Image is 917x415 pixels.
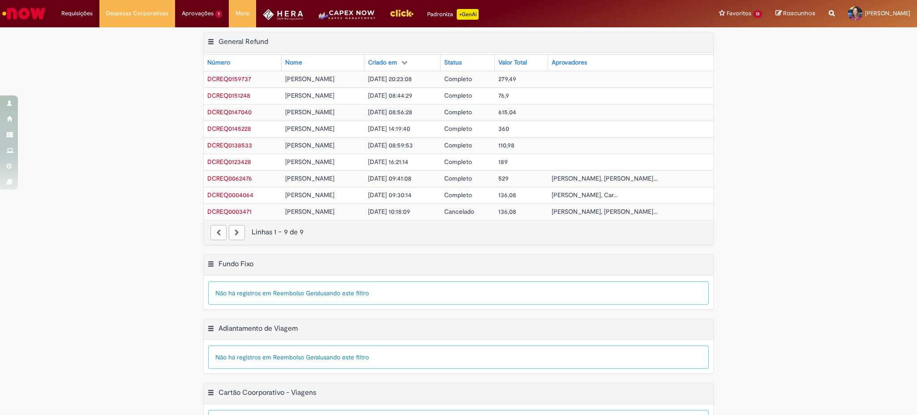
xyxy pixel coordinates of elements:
span: Completo [444,125,472,133]
div: Aprovadores [552,58,587,67]
span: [DATE] 08:59:53 [368,141,413,149]
span: More [236,9,249,18]
a: Rascunhos [776,9,815,18]
p: +GenAi [457,9,479,20]
span: DCREQ0159737 [207,75,251,83]
span: [PERSON_NAME] [285,141,334,149]
div: Número [207,58,230,67]
h2: Adiantamento de Viagem [219,324,298,333]
h2: Cartão Coorporativo - Viagens [219,388,316,397]
span: 136,08 [498,191,516,199]
button: Fundo Fixo Menu de contexto [207,259,214,271]
img: click_logo_yellow_360x200.png [390,6,414,20]
span: [DATE] 14:19:40 [368,125,410,133]
span: DCREQ0151248 [207,91,250,99]
div: Não há registros em Reembolso Geral [208,281,709,305]
button: General Refund Menu de contexto [207,37,214,49]
span: Cancelado [444,207,474,216]
div: Status [444,58,462,67]
span: [PERSON_NAME], Car... [552,191,617,199]
div: Padroniza [427,9,479,20]
span: 1 [215,10,222,18]
span: 110,98 [498,141,514,149]
span: [PERSON_NAME] [865,9,910,17]
span: usando este filtro [320,353,369,361]
span: [DATE] 08:56:28 [368,108,412,116]
span: 76,9 [498,91,509,99]
nav: paginação [204,220,713,245]
span: [DATE] 09:30:14 [368,191,411,199]
h2: General Refund [219,37,268,46]
span: Completo [444,174,472,182]
span: DCREQ0145228 [207,125,251,133]
button: Cartão Coorporativo - Viagens Menu de contexto [207,388,214,400]
span: Requisições [61,9,93,18]
span: DCREQ0004064 [207,191,253,199]
img: HeraLogo.png [263,9,304,20]
a: Abrir Registro: DCREQ0159737 [207,75,251,83]
span: 615,04 [498,108,516,116]
a: Abrir Registro: DCREQ0147040 [207,108,252,116]
a: Abrir Registro: DCREQ0151248 [207,91,250,99]
a: Abrir Registro: DCREQ0004064 [207,191,253,199]
span: 360 [498,125,509,133]
span: [PERSON_NAME] [285,158,334,166]
a: Abrir Registro: DCREQ0145228 [207,125,251,133]
a: Abrir Registro: DCREQ0138533 [207,141,252,149]
span: 136,08 [498,207,516,216]
span: [DATE] 10:18:09 [368,207,410,216]
span: DCREQ0003471 [207,207,252,216]
span: [DATE] 20:23:08 [368,75,412,83]
span: Completo [444,141,472,149]
a: Abrir Registro: DCREQ0062476 [207,174,252,182]
span: Completo [444,108,472,116]
span: Despesas Corporativas [106,9,168,18]
div: Nome [285,58,302,67]
span: 189 [498,158,508,166]
div: Não há registros em Reembolso Geral [208,346,709,369]
span: DCREQ0123428 [207,158,251,166]
span: Completo [444,158,472,166]
button: Adiantamento de Viagem Menu de contexto [207,324,214,336]
span: [PERSON_NAME] [285,75,334,83]
span: [PERSON_NAME], [PERSON_NAME]... [552,207,657,216]
span: [PERSON_NAME] [285,174,334,182]
span: DCREQ0138533 [207,141,252,149]
span: Aprovações [182,9,214,18]
span: [DATE] 08:44:29 [368,91,412,99]
span: 13 [753,10,762,18]
a: Abrir Registro: DCREQ0123428 [207,158,251,166]
span: Completo [444,191,472,199]
span: [DATE] 16:21:14 [368,158,408,166]
img: CapexLogo5.png [317,9,376,27]
span: 279,49 [498,75,516,83]
span: Favoritos [727,9,751,18]
span: [PERSON_NAME] [285,108,334,116]
h2: Fundo Fixo [219,259,253,268]
span: [PERSON_NAME] [285,207,334,216]
span: [PERSON_NAME], [PERSON_NAME]... [552,174,657,182]
span: Completo [444,75,472,83]
span: DCREQ0062476 [207,174,252,182]
img: ServiceNow [1,4,47,22]
span: DCREQ0147040 [207,108,252,116]
div: Valor Total [498,58,527,67]
span: 529 [498,174,509,182]
span: [PERSON_NAME] [285,125,334,133]
span: [PERSON_NAME] [285,91,334,99]
span: [PERSON_NAME] [285,191,334,199]
div: Linhas 1 − 9 de 9 [210,227,707,238]
a: Abrir Registro: DCREQ0003471 [207,207,252,216]
span: Completo [444,91,472,99]
span: usando este filtro [320,289,369,297]
div: Criado em [368,58,397,67]
span: Rascunhos [783,9,815,17]
span: [DATE] 09:41:08 [368,174,411,182]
